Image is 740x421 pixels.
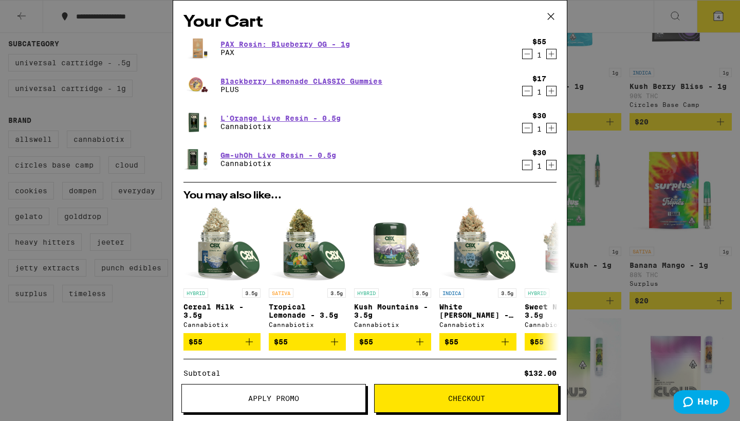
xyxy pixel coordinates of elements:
div: 1 [532,162,546,170]
div: $17 [532,75,546,83]
button: Increment [546,123,557,133]
p: Cannabiotix [220,159,336,168]
p: 3.5g [242,288,261,298]
img: Cannabiotix - Kush Mountains - 3.5g [354,206,431,283]
div: $55 [532,38,546,46]
p: Sweet N' Sour - 3.5g [525,303,602,319]
span: $55 [189,338,202,346]
div: $132.00 [524,370,557,377]
div: Cannabiotix [354,321,431,328]
button: Apply Promo [181,384,366,413]
button: Add to bag [439,333,516,351]
span: Checkout [448,395,485,402]
img: Cannabiotix - Tropical Lemonade - 3.5g [269,206,346,283]
img: Cannabiotix - Gm-uhOh Live Resin - 0.5g [183,145,212,174]
a: PAX Rosin: Blueberry OG - 1g [220,40,350,48]
div: $30 [532,149,546,157]
a: Gm-uhOh Live Resin - 0.5g [220,151,336,159]
span: $55 [274,338,288,346]
p: Cannabiotix [220,122,341,131]
div: 1 [532,125,546,133]
button: Add to bag [183,333,261,351]
h2: Your Cart [183,11,557,34]
button: Add to bag [525,333,602,351]
div: Cannabiotix [183,321,261,328]
p: SATIVA [269,288,293,298]
p: White [PERSON_NAME] - 3.5g [439,303,516,319]
p: PAX [220,48,350,57]
div: Cannabiotix [269,321,346,328]
p: HYBRID [183,288,208,298]
a: Blackberry Lemonade CLASSIC Gummies [220,77,382,85]
a: Open page for White Walker OG - 3.5g from Cannabiotix [439,206,516,333]
p: 3.5g [413,288,431,298]
button: Increment [546,49,557,59]
img: Cannabiotix - L'Orange Live Resin - 0.5g [183,108,212,137]
a: Open page for Tropical Lemonade - 3.5g from Cannabiotix [269,206,346,333]
p: INDICA [439,288,464,298]
p: HYBRID [354,288,379,298]
p: Kush Mountains - 3.5g [354,303,431,319]
button: Add to bag [269,333,346,351]
div: 1 [532,88,546,96]
button: Decrement [522,160,532,170]
span: $55 [530,338,544,346]
img: Cannabiotix - Cereal Milk - 3.5g [183,206,261,283]
button: Decrement [522,49,532,59]
img: Cannabiotix - White Walker OG - 3.5g [439,206,516,283]
a: Open page for Sweet N' Sour - 3.5g from Cannabiotix [525,206,602,333]
button: Increment [546,160,557,170]
p: Cereal Milk - 3.5g [183,303,261,319]
iframe: Opens a widget where you can find more information [674,390,730,416]
div: Subtotal [183,370,228,377]
img: PAX - PAX Rosin: Blueberry OG - 1g [183,34,212,63]
span: $55 [445,338,458,346]
div: Cannabiotix [525,321,602,328]
button: Checkout [374,384,559,413]
img: PLUS - Blackberry Lemonade CLASSIC Gummies [183,71,212,100]
p: HYBRID [525,288,549,298]
button: Increment [546,86,557,96]
h2: You may also like... [183,191,557,201]
span: Apply Promo [248,395,299,402]
button: Add to bag [354,333,431,351]
div: Cannabiotix [439,321,516,328]
a: Open page for Kush Mountains - 3.5g from Cannabiotix [354,206,431,333]
a: L'Orange Live Resin - 0.5g [220,114,341,122]
p: 3.5g [327,288,346,298]
span: $55 [359,338,373,346]
div: $30 [532,112,546,120]
button: Decrement [522,123,532,133]
div: 1 [532,51,546,59]
p: Tropical Lemonade - 3.5g [269,303,346,319]
p: 3.5g [498,288,516,298]
a: Open page for Cereal Milk - 3.5g from Cannabiotix [183,206,261,333]
img: Cannabiotix - Sweet N' Sour - 3.5g [525,206,602,283]
button: Decrement [522,86,532,96]
p: PLUS [220,85,382,94]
